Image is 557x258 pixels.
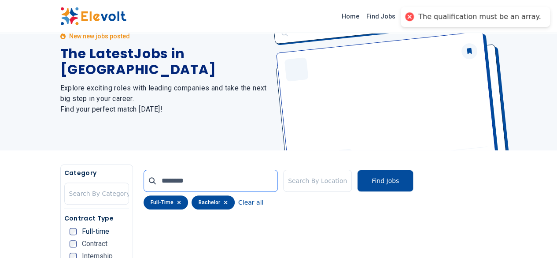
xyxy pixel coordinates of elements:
[60,46,268,78] h1: The Latest Jobs in [GEOGRAPHIC_DATA]
[144,195,188,209] div: full-time
[357,170,413,192] button: Find Jobs
[64,168,129,177] h5: Category
[338,9,363,23] a: Home
[64,214,129,223] h5: Contract Type
[70,240,77,247] input: Contract
[60,83,268,115] h2: Explore exciting roles with leading companies and take the next big step in your career. Find you...
[399,9,438,23] a: Resources
[82,228,109,235] span: Full-time
[69,32,130,41] p: New new jobs posted
[60,7,126,26] img: Elevolt
[513,216,557,258] iframe: Chat Widget
[513,216,557,258] div: Widget de chat
[238,195,263,209] button: Clear all
[70,228,77,235] input: Full-time
[418,12,541,22] div: The qualification must be an array.
[363,9,399,23] a: Find Jobs
[82,240,107,247] span: Contract
[192,195,235,209] div: bachelor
